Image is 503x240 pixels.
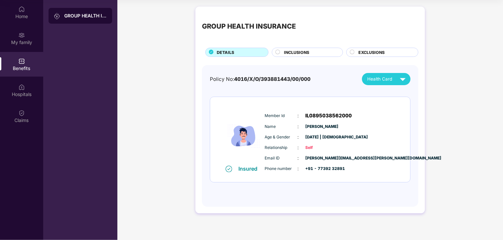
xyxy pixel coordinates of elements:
[306,145,338,151] span: Self
[226,166,232,172] img: svg+xml;base64,PHN2ZyB4bWxucz0iaHR0cDovL3d3dy53My5vcmcvMjAwMC9zdmciIHdpZHRoPSIxNiIgaGVpZ2h0PSIxNi...
[298,123,299,130] span: :
[210,75,311,83] div: Policy No:
[306,134,338,140] span: [DATE] | [DEMOGRAPHIC_DATA]
[265,134,298,140] span: Age & Gender
[298,165,299,172] span: :
[265,113,298,119] span: Member Id
[367,76,392,83] span: Health Card
[397,73,409,85] img: svg+xml;base64,PHN2ZyB4bWxucz0iaHR0cDovL3d3dy53My5vcmcvMjAwMC9zdmciIHZpZXdCb3g9IjAgMCAyNCAyNCIgd2...
[298,112,299,119] span: :
[265,155,298,161] span: Email ID
[18,32,25,38] img: svg+xml;base64,PHN2ZyB3aWR0aD0iMjAiIGhlaWdodD0iMjAiIHZpZXdCb3g9IjAgMCAyMCAyMCIgZmlsbD0ibm9uZSIgeG...
[306,155,338,161] span: [PERSON_NAME][EMAIL_ADDRESS][PERSON_NAME][DOMAIN_NAME]
[284,49,309,56] span: INCLUSIONS
[239,165,262,172] div: Insured
[265,145,298,151] span: Relationship
[18,6,25,12] img: svg+xml;base64,PHN2ZyBpZD0iSG9tZSIgeG1sbnM9Imh0dHA6Ly93d3cudzMub3JnLzIwMDAvc3ZnIiB3aWR0aD0iMjAiIG...
[358,49,385,56] span: EXCLUSIONS
[18,110,25,116] img: svg+xml;base64,PHN2ZyBpZD0iQ2xhaW0iIHhtbG5zPSJodHRwOi8vd3d3LnczLm9yZy8yMDAwL3N2ZyIgd2lkdGg9IjIwIi...
[54,13,60,19] img: svg+xml;base64,PHN2ZyB3aWR0aD0iMjAiIGhlaWdodD0iMjAiIHZpZXdCb3g9IjAgMCAyMCAyMCIgZmlsbD0ibm9uZSIgeG...
[306,166,338,172] span: +91 - 77392 32891
[18,84,25,90] img: svg+xml;base64,PHN2ZyBpZD0iSG9zcGl0YWxzIiB4bWxucz0iaHR0cDovL3d3dy53My5vcmcvMjAwMC9zdmciIHdpZHRoPS...
[298,144,299,151] span: :
[64,12,107,19] div: GROUP HEALTH INSURANCE
[306,112,352,120] span: IL0895038562000
[18,58,25,64] img: svg+xml;base64,PHN2ZyBpZD0iQmVuZWZpdHMiIHhtbG5zPSJodHRwOi8vd3d3LnczLm9yZy8yMDAwL3N2ZyIgd2lkdGg9Ij...
[265,124,298,130] span: Name
[234,76,311,82] span: 4016/X/O/393881443/00/000
[306,124,338,130] span: [PERSON_NAME]
[298,133,299,141] span: :
[265,166,298,172] span: Phone number
[217,49,234,56] span: DETAILS
[202,21,296,32] div: GROUP HEALTH INSURANCE
[298,155,299,162] span: :
[362,73,411,85] button: Health Card
[224,107,263,165] img: icon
